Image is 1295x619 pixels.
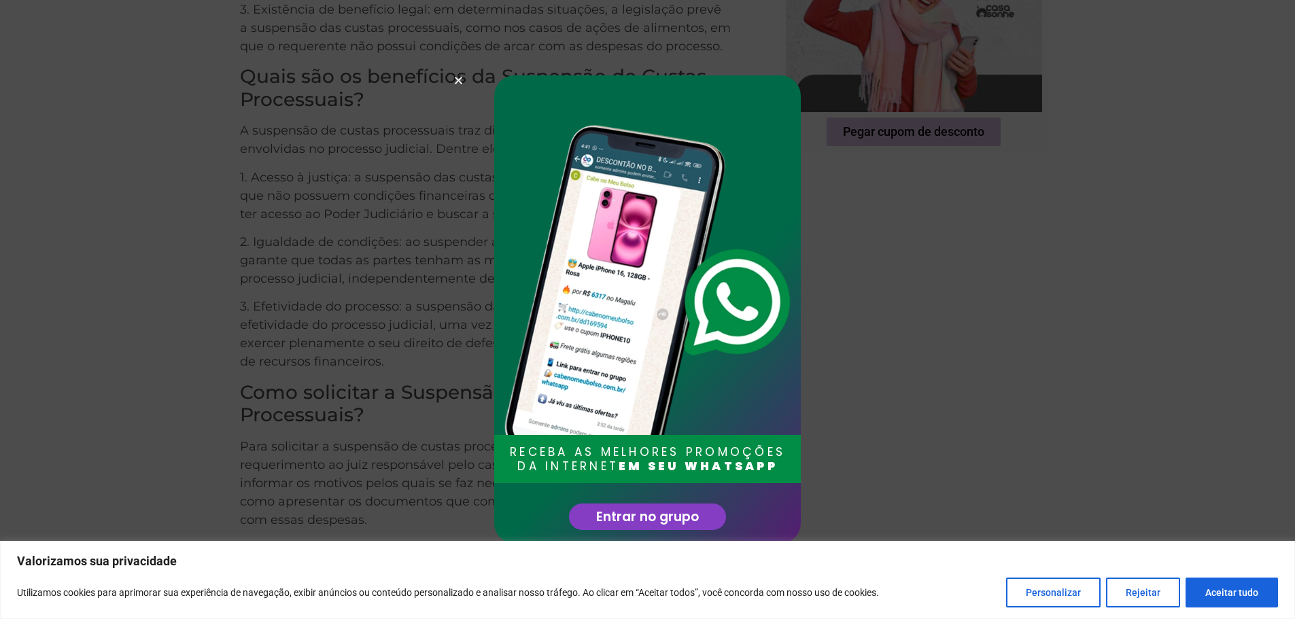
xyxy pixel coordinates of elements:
[17,584,879,601] p: Utilizamos cookies para aprimorar sua experiência de navegação, exibir anúncios ou conteúdo perso...
[619,458,778,474] b: EM SEU WHATSAPP
[17,553,1278,569] p: Valorizamos sua privacidade
[1186,578,1278,607] button: Aceitar tudo
[501,103,794,501] img: celular-oferta
[453,75,464,86] a: Close
[1006,578,1101,607] button: Personalizar
[1106,578,1180,607] button: Rejeitar
[569,503,726,530] a: Entrar no grupo
[596,510,699,523] span: Entrar no grupo
[500,445,795,473] h3: RECEBA AS MELHORES PROMOÇÕES DA INTERNET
